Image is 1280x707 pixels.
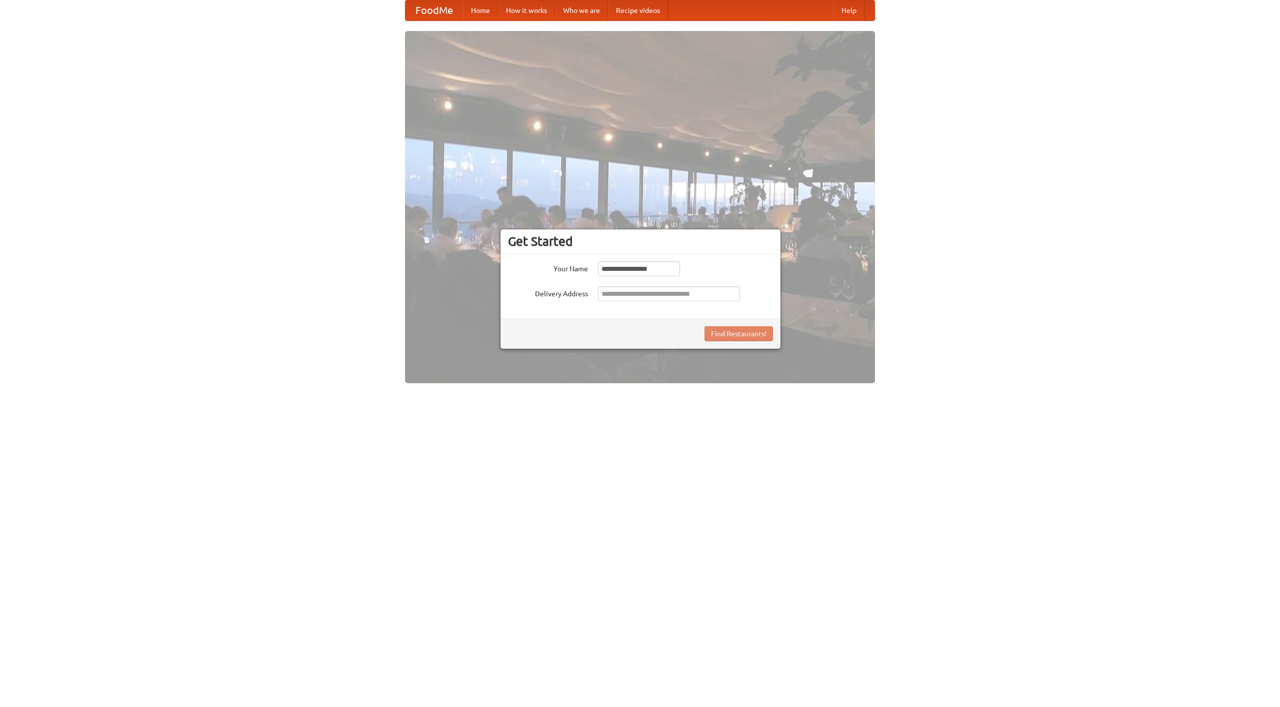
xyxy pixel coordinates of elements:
a: How it works [498,0,555,20]
button: Find Restaurants! [704,326,773,341]
a: Recipe videos [608,0,668,20]
a: Home [463,0,498,20]
a: Help [833,0,864,20]
a: FoodMe [405,0,463,20]
label: Your Name [508,261,588,274]
h3: Get Started [508,234,773,249]
label: Delivery Address [508,286,588,299]
a: Who we are [555,0,608,20]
